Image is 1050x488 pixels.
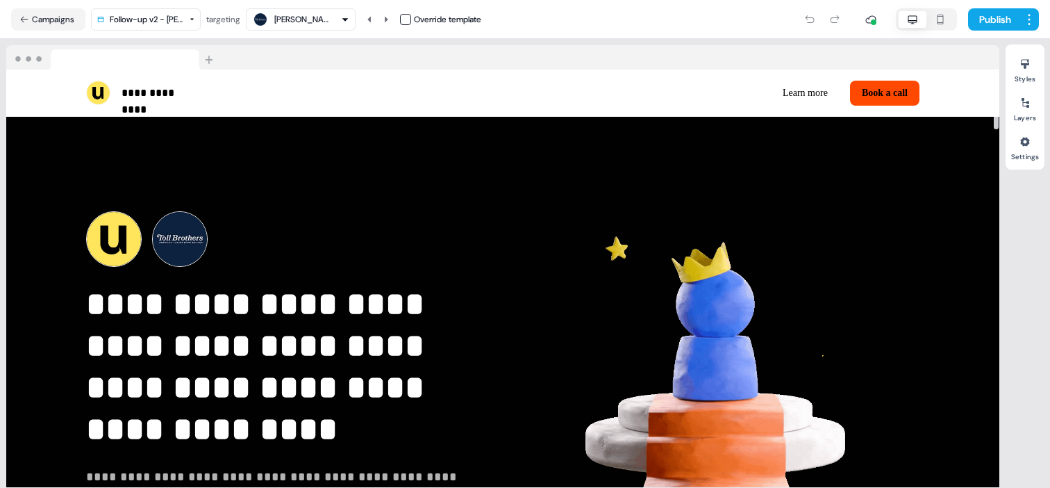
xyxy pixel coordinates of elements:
[508,81,919,106] div: Learn moreBook a call
[968,8,1019,31] button: Publish
[11,8,85,31] button: Campaigns
[850,81,919,106] button: Book a call
[1006,53,1044,83] button: Styles
[1006,131,1044,161] button: Settings
[274,13,330,26] div: [PERSON_NAME]
[414,13,481,26] div: Override template
[1006,92,1044,122] button: Layers
[772,81,839,106] button: Learn more
[110,13,183,26] div: Follow-up v2 - [PERSON_NAME]
[206,13,240,26] div: targeting
[246,8,356,31] button: [PERSON_NAME]
[6,45,219,70] img: Browser topbar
